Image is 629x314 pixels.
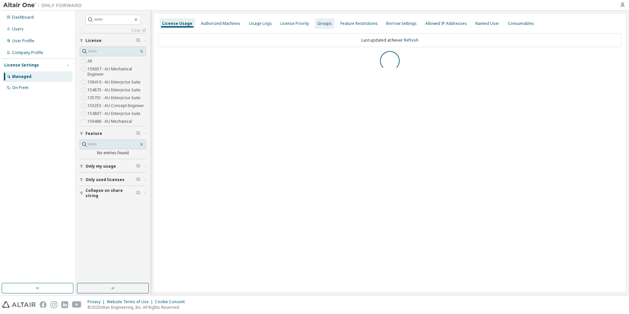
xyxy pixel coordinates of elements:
[87,305,189,310] p: © 2025 Altair Engineering, Inc. All Rights Reserved.
[80,28,146,33] a: Clear all
[386,21,417,26] div: Borrow Settings
[280,21,309,26] div: License Priority
[4,63,39,68] div: License Settings
[80,159,146,174] button: Only my usage
[136,177,140,182] span: Clear filter
[12,74,31,79] div: Managed
[87,118,146,131] label: 156488 - AU Mechanical Designer
[2,301,36,308] img: altair_logo.svg
[12,50,43,55] div: Company Profile
[50,301,57,308] img: instagram.svg
[87,57,93,65] label: All
[80,150,146,156] div: No entries found
[80,126,146,141] button: Feature
[86,131,102,136] span: Feature
[158,33,622,47] div: Last updated at: Never
[61,301,68,308] img: linkedin.svg
[425,21,467,26] div: Allowed IP Addresses
[87,86,142,94] label: 154873 - AU Enterprise Suite
[87,299,107,305] div: Privacy
[162,21,192,26] div: License Usage
[87,102,145,110] label: 153253 - AU Concept Engineer
[86,177,124,182] span: Only used licenses
[87,110,142,118] label: 154807 - AU Enterprise Suite
[12,38,34,44] div: User Profile
[249,21,272,26] div: Usage Logs
[86,38,102,43] span: License
[136,191,140,196] span: Clear filter
[80,173,146,187] button: Only used licenses
[12,85,29,90] div: On Prem
[136,38,140,43] span: Clear filter
[72,301,82,308] img: youtube.svg
[87,78,142,86] label: 158410 - AU Enterprise Suite
[340,21,378,26] div: Feature Restrictions
[87,65,146,78] label: 156937 - AU Mechanical Engineer
[475,21,499,26] div: Named User
[40,301,47,308] img: facebook.svg
[508,21,534,26] div: Consumables
[80,186,146,200] button: Collapse on share string
[201,21,240,26] div: Authorized Machines
[3,2,85,9] img: Altair One
[317,21,332,26] div: Groups
[136,164,140,169] span: Clear filter
[107,299,155,305] div: Website Terms of Use
[87,94,142,102] label: 135731 - AU Enterprise Suite
[136,131,140,136] span: Clear filter
[86,164,116,169] span: Only my usage
[404,37,418,43] a: Refresh
[155,299,189,305] div: Cookie Consent
[12,27,24,32] div: Users
[12,15,34,20] div: Dashboard
[86,188,136,198] span: Collapse on share string
[80,33,146,48] button: License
